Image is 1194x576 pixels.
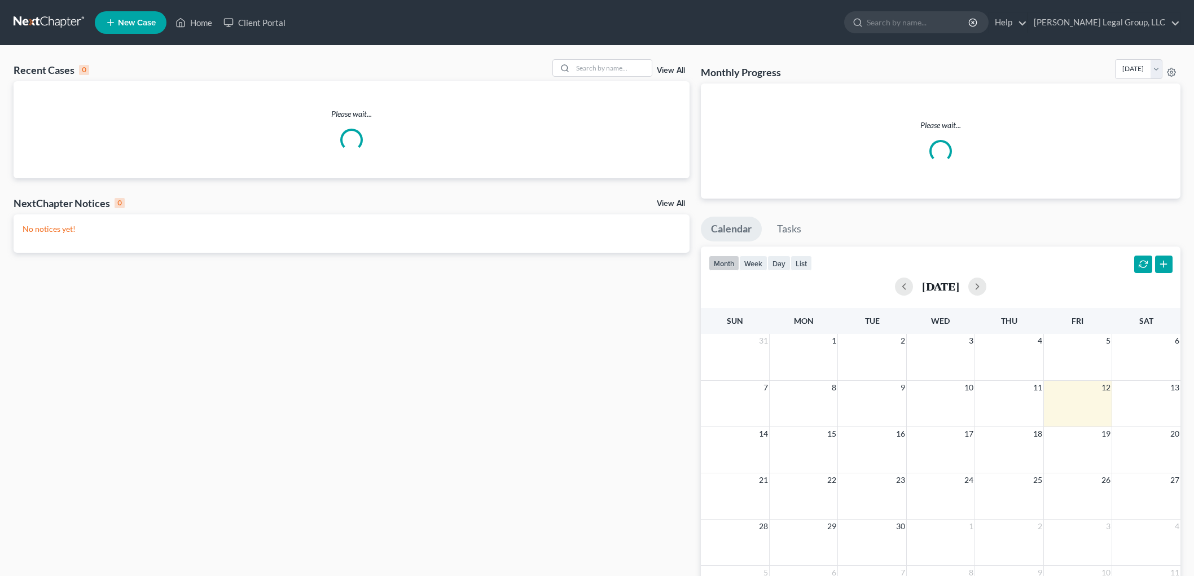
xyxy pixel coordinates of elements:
[963,381,974,394] span: 10
[1032,381,1043,394] span: 11
[1001,316,1017,326] span: Thu
[826,520,837,533] span: 29
[931,316,950,326] span: Wed
[1100,473,1112,487] span: 26
[1028,12,1180,33] a: [PERSON_NAME] Legal Group, LLC
[968,520,974,533] span: 1
[1037,520,1043,533] span: 2
[218,12,291,33] a: Client Portal
[1032,473,1043,487] span: 25
[758,473,769,487] span: 21
[701,65,781,79] h3: Monthly Progress
[899,381,906,394] span: 9
[1174,334,1180,348] span: 6
[767,256,791,271] button: day
[739,256,767,271] button: week
[895,473,906,487] span: 23
[1174,520,1180,533] span: 4
[23,223,681,235] p: No notices yet!
[762,381,769,394] span: 7
[1072,316,1083,326] span: Fri
[709,256,739,271] button: month
[922,280,959,292] h2: [DATE]
[1139,316,1153,326] span: Sat
[14,196,125,210] div: NextChapter Notices
[989,12,1027,33] a: Help
[115,198,125,208] div: 0
[710,120,1171,131] p: Please wait...
[1032,427,1043,441] span: 18
[826,473,837,487] span: 22
[701,217,762,241] a: Calendar
[758,334,769,348] span: 31
[170,12,218,33] a: Home
[1105,334,1112,348] span: 5
[899,334,906,348] span: 2
[963,473,974,487] span: 24
[1169,427,1180,441] span: 20
[657,200,685,208] a: View All
[573,60,652,76] input: Search by name...
[14,108,690,120] p: Please wait...
[831,334,837,348] span: 1
[767,217,811,241] a: Tasks
[14,63,89,77] div: Recent Cases
[758,427,769,441] span: 14
[867,12,970,33] input: Search by name...
[794,316,814,326] span: Mon
[1105,520,1112,533] span: 3
[118,19,156,27] span: New Case
[758,520,769,533] span: 28
[963,427,974,441] span: 17
[865,316,880,326] span: Tue
[1100,381,1112,394] span: 12
[1169,473,1180,487] span: 27
[831,381,837,394] span: 8
[826,427,837,441] span: 15
[1169,381,1180,394] span: 13
[657,67,685,74] a: View All
[1037,334,1043,348] span: 4
[895,427,906,441] span: 16
[727,316,743,326] span: Sun
[968,334,974,348] span: 3
[791,256,812,271] button: list
[79,65,89,75] div: 0
[895,520,906,533] span: 30
[1100,427,1112,441] span: 19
